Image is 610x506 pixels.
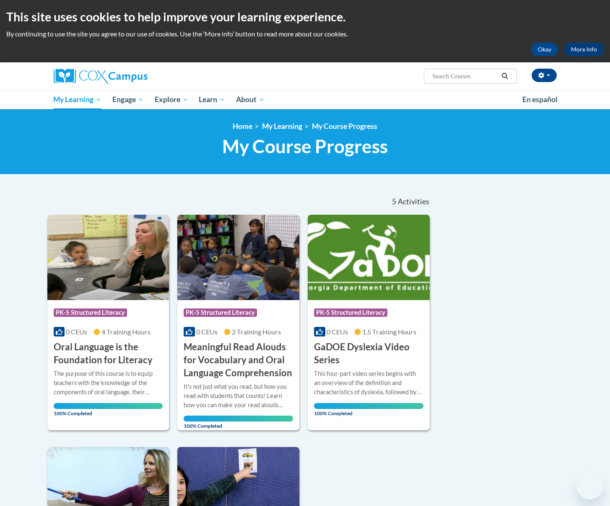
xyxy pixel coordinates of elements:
[231,90,270,109] a: About
[362,328,416,336] span: 1.5 Training Hours
[233,122,252,131] a: Home
[199,95,225,105] span: Learn
[576,473,603,499] iframe: Button to launch messaging window
[48,90,107,109] a: My Learning
[522,95,558,104] span: En español
[308,215,430,430] a: Course LogoPK-5 Structured Literacy0 CEUs1.5 Training Hours GaDOE Dyslexia Video SeriesThis four-...
[54,403,163,416] span: 100% Completed
[184,341,293,379] h3: Meaningful Read Alouds for Vocabulary and Oral Language Comprehension
[314,369,423,397] div: This four-part video series begins with an overview of the definition and characteristics of dysl...
[112,95,144,105] span: Engage
[392,197,396,206] span: 5
[431,71,498,81] input: Search Courses
[531,43,558,56] button: Okay
[53,95,101,105] span: My Learning
[398,197,429,206] span: Activities
[149,90,194,109] a: Explore
[47,215,169,300] img: Course Logo
[184,308,257,317] span: PK-5 Structured Literacy
[6,29,604,39] p: By continuing to use the site you agree to our use of cookies. Use the ‘More info’ button to read...
[314,403,423,409] div: Your progress
[193,90,231,109] a: Learn
[236,95,265,105] span: About
[262,122,302,131] a: My Learning
[517,91,563,108] a: En español
[314,403,423,416] span: 100% Completed
[184,416,293,429] span: 100% Completed
[532,69,557,82] button: Account Settings
[101,328,151,336] span: 4 Training Hours
[41,90,569,109] div: Main menu
[177,215,299,430] a: Course LogoPK-5 Structured Literacy0 CEUs2 Training Hours Meaningful Read Alouds for Vocabulary a...
[54,308,127,317] span: PK-5 Structured Literacy
[184,382,293,410] div: It's not just what you read, but how you read with students that counts! Learn how you can make y...
[308,215,430,300] img: Course Logo
[107,90,149,109] a: Engage
[6,8,604,25] h2: This site uses cookies to help improve your learning experience.
[54,403,163,409] div: Your progress
[184,416,293,421] div: Your progress
[54,369,163,397] div: The purpose of this course is to equip teachers with the knowledge of the components of oral lang...
[314,308,387,317] span: PK-5 Structured Literacy
[498,71,511,81] button: Search
[196,328,218,336] span: 0 CEUs
[54,341,163,367] h3: Oral Language is the Foundation for Literacy
[314,341,423,367] h3: GaDOE Dyslexia Video Series
[312,122,377,131] a: My Course Progress
[222,135,388,157] span: My Course Progress
[155,95,188,105] span: Explore
[54,69,213,84] a: Cox Campus
[66,328,87,336] span: 0 CEUs
[327,328,348,336] span: 0 CEUs
[177,215,299,300] img: Course Logo
[232,328,281,336] span: 2 Training Hours
[54,69,148,84] img: Cox Campus
[564,43,604,56] a: More Info
[47,215,169,430] a: Course LogoPK-5 Structured Literacy0 CEUs4 Training Hours Oral Language is the Foundation for Lit...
